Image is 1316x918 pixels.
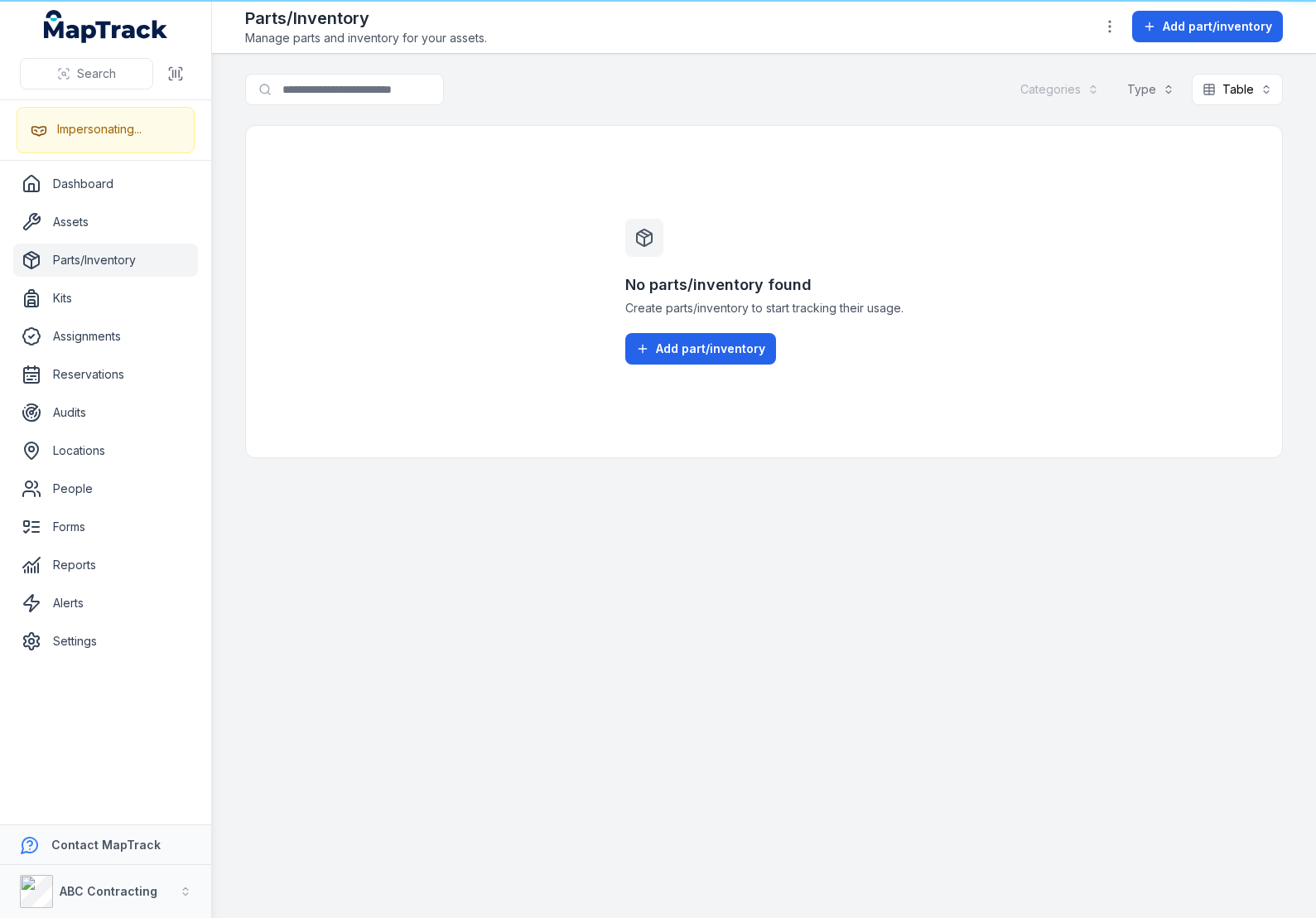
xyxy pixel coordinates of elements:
a: Reports [13,548,198,582]
h2: Parts/Inventory [245,7,487,30]
a: Locations [13,434,198,467]
a: Kits [13,282,198,315]
a: Settings [13,625,198,658]
span: Add part/inventory [656,341,765,357]
button: Table [1192,74,1283,105]
strong: Contact MapTrack [51,838,161,852]
a: People [13,472,198,505]
button: Add part/inventory [1132,11,1283,42]
a: Assets [13,205,198,239]
span: Search [77,65,116,82]
button: Add part/inventory [625,333,776,365]
span: Manage parts and inventory for your assets. [245,30,487,46]
a: Assignments [13,320,198,353]
a: Alerts [13,587,198,620]
a: Dashboard [13,167,198,201]
strong: ABC Contracting [60,884,157,898]
div: Impersonating... [57,121,142,138]
span: Create parts/inventory to start tracking their usage. [625,300,904,316]
a: Audits [13,396,198,429]
a: Forms [13,510,198,544]
button: Search [20,58,153,89]
button: Type [1116,74,1185,105]
span: Add part/inventory [1163,18,1272,35]
a: Parts/Inventory [13,244,198,277]
a: MapTrack [44,10,168,43]
h3: No parts/inventory found [625,273,904,297]
a: Reservations [13,358,198,391]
